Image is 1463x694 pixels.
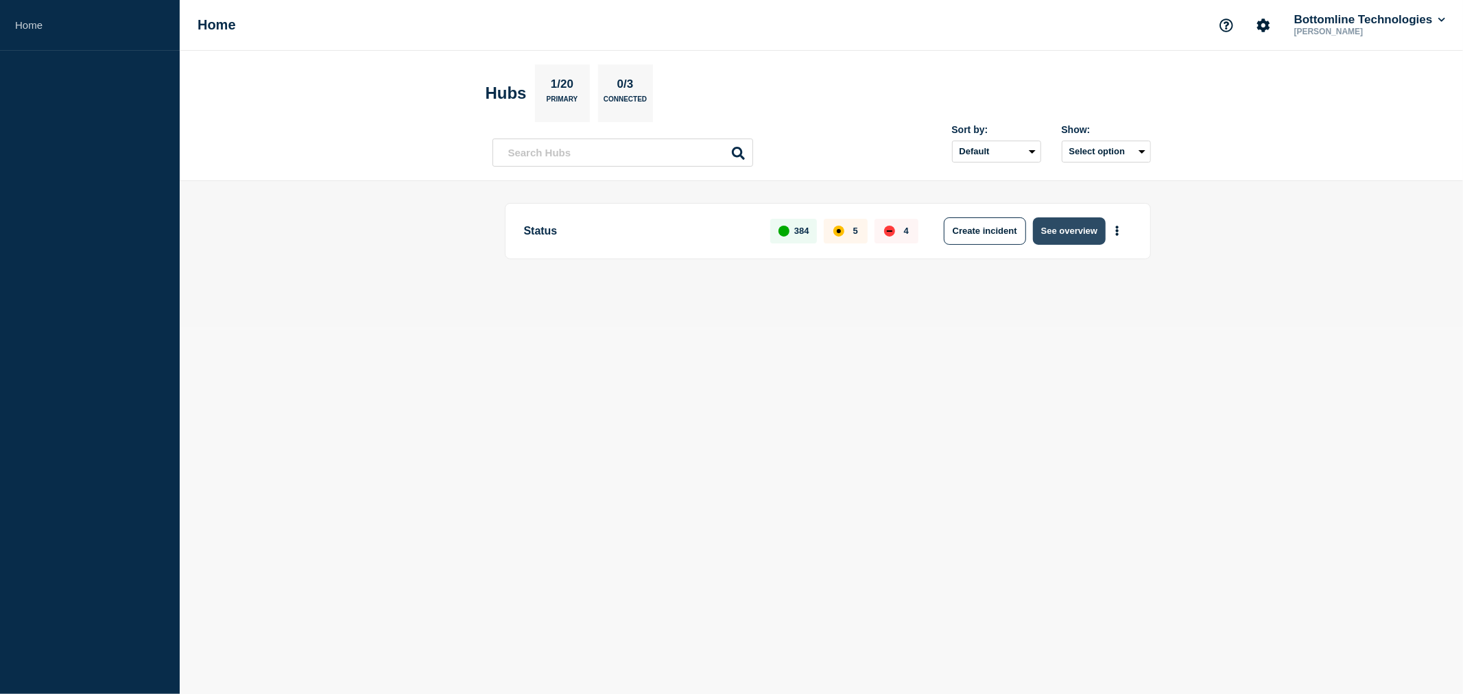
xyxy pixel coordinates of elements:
div: affected [833,226,844,237]
select: Sort by [952,141,1041,163]
p: 384 [794,226,809,236]
button: Account settings [1249,11,1278,40]
button: Support [1212,11,1241,40]
button: Bottomline Technologies [1292,13,1448,27]
div: Show: [1062,124,1151,135]
p: Primary [547,95,578,110]
p: 0/3 [612,77,639,95]
button: Create incident [944,217,1026,245]
p: 1/20 [545,77,578,95]
p: Status [524,217,755,245]
h2: Hubs [486,84,527,103]
p: 5 [853,226,858,236]
button: Select option [1062,141,1151,163]
button: More actions [1108,218,1126,243]
button: See overview [1033,217,1106,245]
input: Search Hubs [492,139,753,167]
p: 4 [904,226,909,236]
h1: Home [198,17,236,33]
p: Connected [604,95,647,110]
div: up [778,226,789,237]
div: Sort by: [952,124,1041,135]
p: [PERSON_NAME] [1292,27,1434,36]
div: down [884,226,895,237]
